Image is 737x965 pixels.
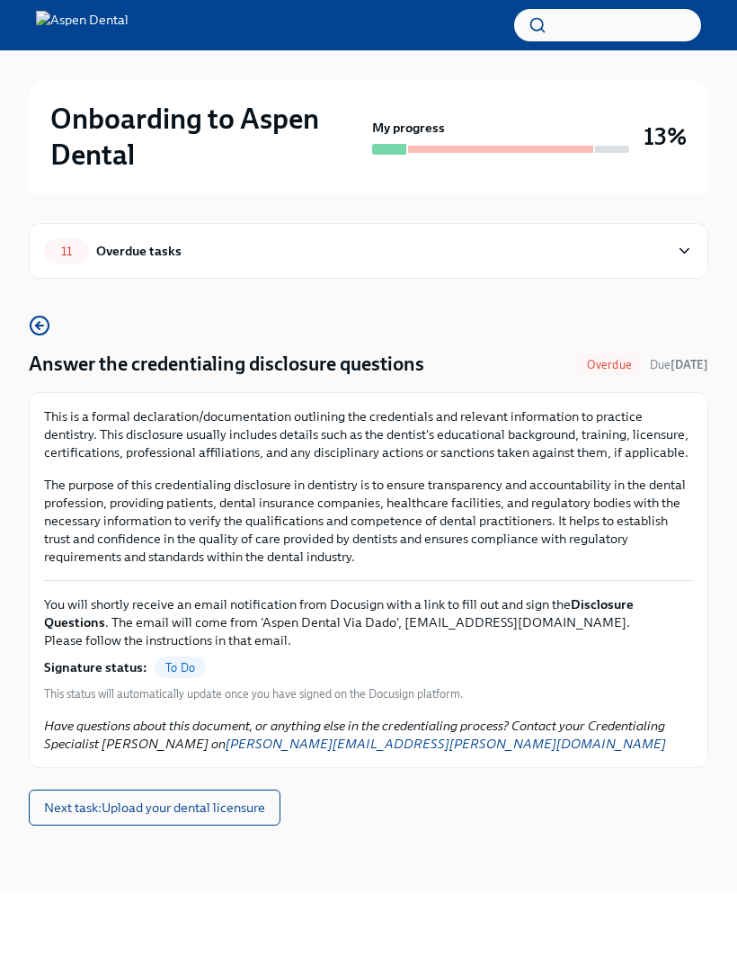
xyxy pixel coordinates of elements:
[44,685,463,702] span: This status will automatically update once you have signed on the Docusign platform.
[576,358,643,371] span: Overdue
[29,790,280,826] button: Next task:Upload your dental licensure
[44,718,666,752] em: Have questions about this document, or anything else in the credentialing process? Contact your C...
[44,407,693,461] p: This is a formal declaration/documentation outlining the credentials and relevant information to ...
[50,245,83,258] span: 11
[670,358,708,371] strong: [DATE]
[50,101,365,173] h2: Onboarding to Aspen Dental
[155,661,206,675] span: To Do
[36,11,129,40] img: Aspen Dental
[644,121,687,153] h3: 13%
[29,351,424,378] h4: Answer the credentialing disclosure questions
[650,358,708,371] span: Due
[44,476,693,566] p: The purpose of this credentialing disclosure in dentistry is to ensure transparency and accountab...
[650,356,708,373] span: August 18th, 2025 09:00
[44,799,265,817] span: Next task : Upload your dental licensure
[96,241,182,261] div: Overdue tasks
[44,595,693,649] p: You will shortly receive an email notification from Docusign with a link to fill out and sign the...
[226,736,666,752] a: [PERSON_NAME][EMAIL_ADDRESS][PERSON_NAME][DOMAIN_NAME]
[44,658,147,676] strong: Signature status:
[372,119,445,137] strong: My progress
